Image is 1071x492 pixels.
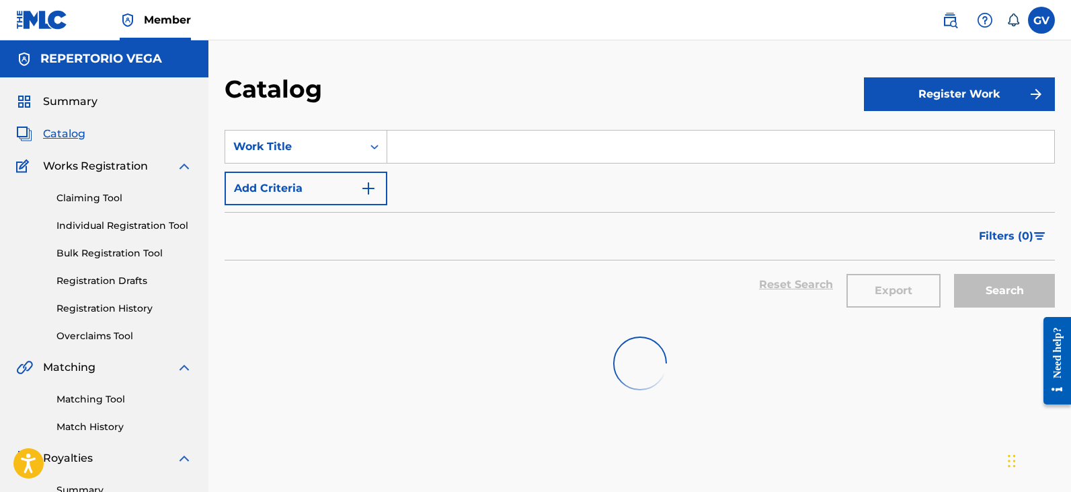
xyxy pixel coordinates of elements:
a: Bulk Registration Tool [56,246,192,260]
a: Public Search [937,7,963,34]
img: expand [176,450,192,466]
img: Accounts [16,51,32,67]
a: Registration Drafts [56,274,192,288]
img: Works Registration [16,158,34,174]
a: Individual Registration Tool [56,219,192,233]
button: Add Criteria [225,172,387,205]
img: Matching [16,359,33,376]
img: Top Rightsholder [120,12,136,28]
span: Matching [43,359,95,376]
div: Help [971,7,998,34]
img: filter [1034,232,1045,240]
span: Royalties [43,450,93,466]
img: preloader [609,332,670,394]
a: Matching Tool [56,392,192,407]
img: f7272a7cc735f4ea7f67.svg [1028,86,1044,102]
img: expand [176,359,192,376]
button: Filters (0) [971,219,1055,253]
iframe: Resource Center [1033,306,1071,415]
img: search [942,12,958,28]
div: Widget de chat [1004,427,1071,492]
a: Claiming Tool [56,191,192,205]
div: Arrastrar [1008,441,1016,481]
img: Catalog [16,126,32,142]
div: User Menu [1028,7,1055,34]
img: Royalties [16,450,32,466]
a: CatalogCatalog [16,126,85,142]
span: Member [144,12,191,28]
span: Filters ( 0 ) [979,228,1033,244]
h2: Catalog [225,74,329,104]
button: Register Work [864,77,1055,111]
a: Match History [56,420,192,434]
span: Works Registration [43,158,148,174]
div: Work Title [233,139,354,155]
a: Registration History [56,302,192,316]
a: SummarySummary [16,94,97,110]
h5: REPERTORIO VEGA [40,51,162,67]
img: 9d2ae6d4665cec9f34b9.svg [360,180,376,197]
iframe: Chat Widget [1004,427,1071,492]
img: expand [176,158,192,174]
img: Summary [16,94,32,110]
a: Overclaims Tool [56,329,192,343]
img: help [977,12,993,28]
span: Catalog [43,126,85,142]
img: MLC Logo [16,10,68,30]
div: Notifications [1006,13,1020,27]
form: Search Form [225,130,1055,320]
span: Summary [43,94,97,110]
